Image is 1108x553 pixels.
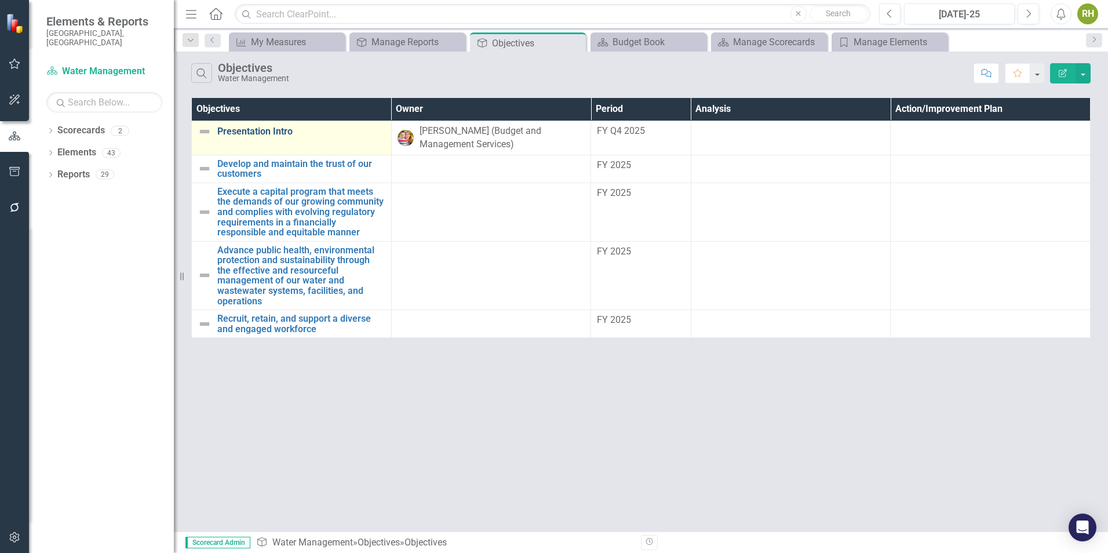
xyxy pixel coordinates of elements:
td: Double-Click to Edit Right Click for Context Menu [192,155,392,183]
td: Double-Click to Edit [691,155,891,183]
span: Scorecard Admin [185,537,250,548]
td: Double-Click to Edit [891,183,1091,241]
button: Search [810,6,868,22]
div: My Measures [251,35,342,49]
div: Objectives [404,537,447,548]
td: Double-Click to Edit [391,121,591,155]
a: Water Management [272,537,353,548]
a: Elements [57,146,96,159]
td: Double-Click to Edit [691,121,891,155]
div: » » [256,536,632,550]
td: Double-Click to Edit Right Click for Context Menu [192,241,392,310]
a: Advance public health, environmental protection and sustainability through the effective and reso... [217,245,385,307]
div: Objectives [218,61,289,74]
div: FY 2025 [597,245,684,259]
small: [GEOGRAPHIC_DATA], [GEOGRAPHIC_DATA] [46,28,162,48]
div: [DATE]-25 [908,8,1011,21]
div: FY Q4 2025 [597,125,684,138]
div: [PERSON_NAME] (Budget and Management Services) [420,125,585,151]
a: Presentation Intro [217,126,385,137]
td: Double-Click to Edit Right Click for Context Menu [192,121,392,155]
a: Scorecards [57,124,105,137]
a: Manage Elements [834,35,945,49]
td: Double-Click to Edit [391,310,591,338]
div: Objectives [492,36,583,50]
img: Shari Metcalfe [398,130,414,146]
div: 2 [111,126,129,136]
a: My Measures [232,35,342,49]
a: Develop and maintain the trust of our customers [217,159,385,179]
img: Not Defined [198,205,212,219]
a: Objectives [358,537,400,548]
img: Not Defined [198,317,212,331]
img: Not Defined [198,125,212,139]
td: Double-Click to Edit [691,241,891,310]
button: [DATE]-25 [904,3,1015,24]
td: Double-Click to Edit [391,183,591,241]
div: Water Management [218,74,289,83]
div: Manage Elements [854,35,945,49]
div: Budget Book [613,35,704,49]
div: FY 2025 [597,159,684,172]
div: Manage Reports [371,35,462,49]
input: Search Below... [46,92,162,112]
div: 43 [102,148,121,158]
a: Water Management [46,65,162,78]
td: Double-Click to Edit [691,183,891,241]
a: Budget Book [593,35,704,49]
a: Manage Reports [352,35,462,49]
span: Search [826,9,851,18]
div: 29 [96,170,114,180]
td: Double-Click to Edit Right Click for Context Menu [192,183,392,241]
td: Double-Click to Edit [891,121,1091,155]
img: Not Defined [198,162,212,176]
a: Execute a capital program that meets the demands of our growing community and complies with evolv... [217,187,385,238]
div: FY 2025 [597,187,684,200]
a: Recruit, retain, and support a diverse and engaged workforce [217,314,385,334]
img: Not Defined [198,268,212,282]
td: Double-Click to Edit [391,155,591,183]
div: FY 2025 [597,314,684,327]
div: Manage Scorecards [733,35,824,49]
a: Manage Scorecards [714,35,824,49]
td: Double-Click to Edit [391,241,591,310]
td: Double-Click to Edit [891,310,1091,338]
td: Double-Click to Edit [691,310,891,338]
td: Double-Click to Edit [891,241,1091,310]
td: Double-Click to Edit [891,155,1091,183]
a: Reports [57,168,90,181]
input: Search ClearPoint... [235,4,870,24]
span: Elements & Reports [46,14,162,28]
td: Double-Click to Edit Right Click for Context Menu [192,310,392,338]
div: Open Intercom Messenger [1069,514,1096,541]
img: ClearPoint Strategy [6,13,27,34]
button: RH [1077,3,1098,24]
